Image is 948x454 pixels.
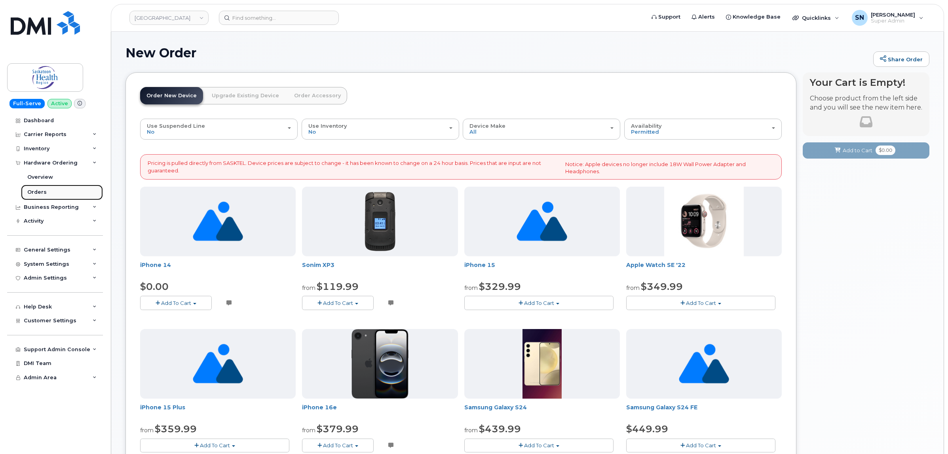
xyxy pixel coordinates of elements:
span: Add to Cart [843,147,872,154]
span: $439.99 [479,423,521,435]
div: iPhone 16e [302,403,458,419]
small: from [302,427,315,434]
a: Order Accessory [288,87,347,104]
span: $119.99 [317,281,359,292]
button: Add to Cart $0.00 [803,142,929,159]
small: from [302,284,315,291]
h1: New Order [125,46,869,60]
a: Samsung Galaxy S24 [464,404,527,411]
span: Permitted [631,129,659,135]
small: from [626,284,640,291]
button: Add To Cart [626,439,775,452]
iframe: Messenger Launcher [914,420,942,448]
span: $359.99 [155,423,197,435]
span: Availability [631,123,662,129]
img: no_image_found-2caef05468ed5679b831cfe6fc140e25e0c280774317ffc20a367ab7fd17291e.png [679,329,729,399]
div: Apple Watch SE '22 [626,261,782,277]
span: Add To Cart [323,442,353,448]
span: $379.99 [317,423,359,435]
img: no_image_found-2caef05468ed5679b831cfe6fc140e25e0c280774317ffc20a367ab7fd17291e.png [193,329,243,399]
img: 150 [365,192,395,251]
span: $0.00 [876,146,895,155]
img: no_image_found-2caef05468ed5679b831cfe6fc140e25e0c280774317ffc20a367ab7fd17291e.png [517,187,567,256]
span: Add To Cart [323,300,353,306]
img: Screenshot_2022-11-04_110105.png [664,187,744,256]
button: Add To Cart [140,296,212,310]
a: iPhone 15 [464,261,495,269]
a: Samsung Galaxy S24 FE [626,404,697,411]
h4: Your Cart is Empty! [810,77,922,88]
div: iPhone 15 [464,261,620,277]
button: Add To Cart [464,296,614,310]
button: Use Suspended Line No [140,119,298,139]
small: from [140,427,154,434]
small: from [464,427,478,434]
span: $0.00 [140,281,169,292]
span: Use Inventory [308,123,347,129]
div: Samsung Galaxy S24 [464,403,620,419]
span: Add To Cart [524,300,554,306]
span: Add To Cart [524,442,554,448]
span: Add To Cart [686,442,716,448]
span: No [308,129,316,135]
button: Use Inventory No [302,119,459,139]
button: Availability Permitted [624,119,782,139]
a: Upgrade Existing Device [205,87,285,104]
button: Device Make All [463,119,620,139]
span: Device Make [469,123,505,129]
button: Add To Cart [302,296,374,310]
span: Add To Cart [200,442,230,448]
button: Add To Cart [464,439,614,452]
span: $449.99 [626,423,668,435]
div: Sonim XP3 [302,261,458,277]
a: Share Order [873,51,929,67]
a: iPhone 16e [302,404,337,411]
span: Add To Cart [686,300,716,306]
a: Apple Watch SE '22 [626,261,686,269]
div: iPhone 15 Plus [140,403,296,419]
span: No [147,129,154,135]
a: iPhone 15 Plus [140,404,185,411]
p: Notice: Apple devices no longer include 18W Wall Power Adapter and Headphones. [565,161,774,175]
span: $329.99 [479,281,521,292]
span: $349.99 [641,281,683,292]
a: Sonim XP3 [302,261,334,269]
button: Add To Cart [626,296,775,310]
img: S24.jpg [522,329,562,399]
img: iPhone_16e_Black_PDP_Image_Position_1__en-US-657x800.png [351,329,409,399]
small: from [464,284,478,291]
div: Samsung Galaxy S24 FE [626,403,782,419]
p: Choose product from the left side and you will see the new item here. [810,94,922,112]
span: All [469,129,477,135]
button: Add To Cart [302,439,374,452]
span: Use Suspended Line [147,123,205,129]
p: Pricing is pulled directly from SASKTEL. Device prices are subject to change - it has been known ... [148,159,559,174]
div: iPhone 14 [140,261,296,277]
a: Order New Device [140,87,203,104]
button: Add To Cart [140,439,289,452]
img: no_image_found-2caef05468ed5679b831cfe6fc140e25e0c280774317ffc20a367ab7fd17291e.png [193,187,243,256]
span: Add To Cart [161,300,191,306]
a: iPhone 14 [140,261,171,269]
